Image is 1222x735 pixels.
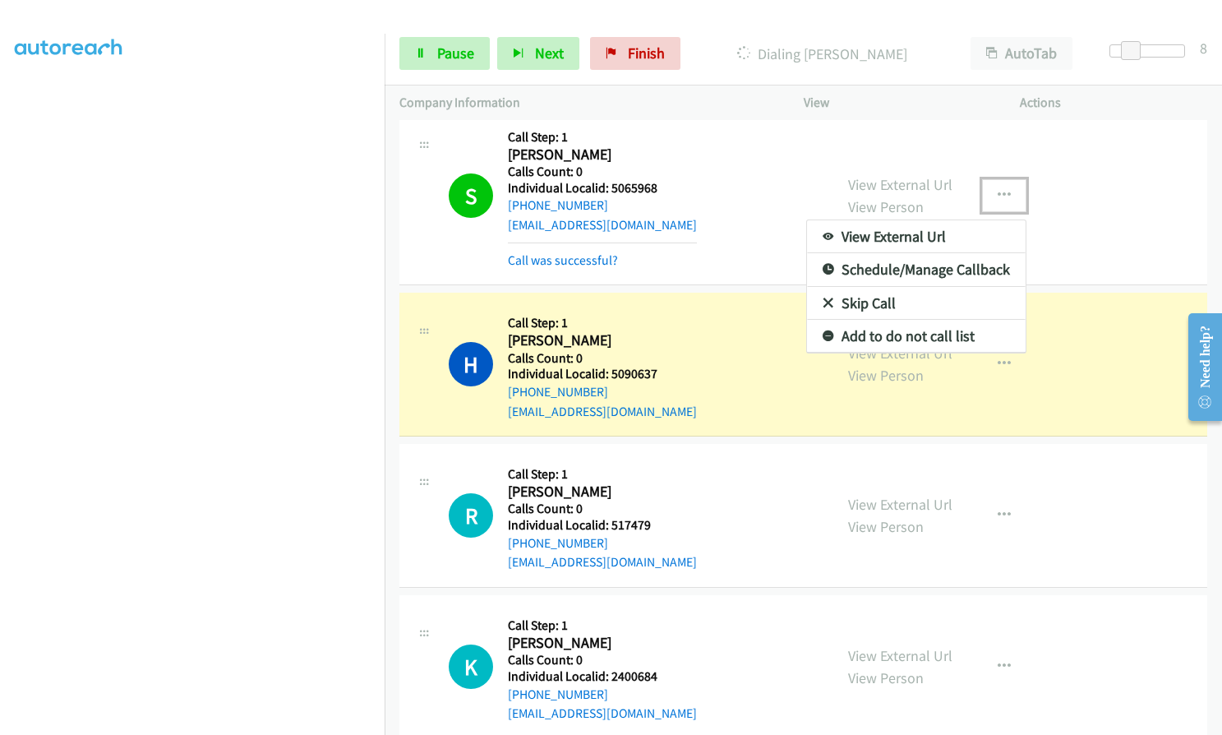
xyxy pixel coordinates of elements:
[449,493,493,538] div: The call is yet to be attempted
[1174,302,1222,432] iframe: Resource Center
[449,342,493,386] h1: H
[449,645,493,689] h1: K
[807,320,1026,353] a: Add to do not call list
[807,253,1026,286] a: Schedule/Manage Callback
[807,287,1026,320] a: Skip Call
[449,645,493,689] div: The call is yet to be attempted
[807,220,1026,253] a: View External Url
[449,493,493,538] h1: R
